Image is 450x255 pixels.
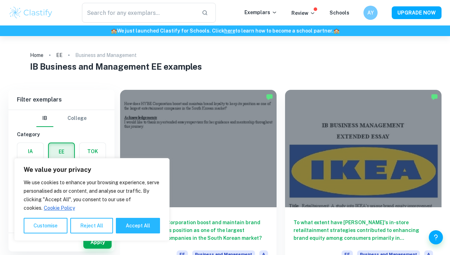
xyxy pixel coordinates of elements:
p: We use cookies to enhance your browsing experience, serve personalised ads or content, and analys... [24,178,160,212]
button: Help and Feedback [429,230,443,244]
img: Clastify logo [8,6,53,20]
button: IB [36,110,53,127]
button: Apply [83,236,112,249]
button: AY [363,6,378,20]
a: here [224,28,235,34]
a: Cookie Policy [43,205,75,211]
p: We value your privacy [24,166,160,174]
span: 🏫 [333,28,339,34]
button: UPGRADE NOW [392,6,442,19]
button: IA [17,143,43,160]
img: Marked [431,93,438,100]
p: Exemplars [244,8,277,16]
button: EE [49,143,74,160]
button: Accept All [116,218,160,233]
button: Reject All [70,218,113,233]
input: Search for any exemplars... [82,3,196,23]
div: Filter type choice [36,110,87,127]
a: EE [56,50,63,60]
div: We value your privacy [14,158,170,241]
h6: How does HYBE Corporation boost and maintain brand loyalty to keep its position as one of the lar... [129,219,268,242]
p: Business and Management [75,51,137,59]
a: Schools [330,10,349,16]
h6: Filter exemplars [8,90,114,110]
p: Review [291,9,315,17]
button: College [67,110,87,127]
h6: We just launched Clastify for Schools. Click to learn how to become a school partner. [1,27,449,35]
h6: AY [367,9,375,17]
h6: To what extent have [PERSON_NAME]'s in-store retailtainment strategies contributed to enhancing b... [294,219,433,242]
button: TOK [79,143,106,160]
h6: Category [17,131,106,138]
img: Marked [266,93,273,100]
span: 🏫 [111,28,117,34]
button: Customise [24,218,67,233]
h1: IB Business and Management EE examples [30,60,420,73]
a: Home [30,50,43,60]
